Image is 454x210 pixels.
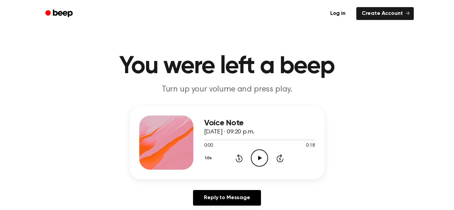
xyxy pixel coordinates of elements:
[306,142,315,149] span: 0:18
[97,84,357,95] p: Turn up your volume and press play.
[356,7,414,20] a: Create Account
[41,7,79,20] a: Beep
[204,152,214,164] button: 1.0x
[324,6,352,21] a: Log in
[204,119,315,128] h3: Voice Note
[204,142,213,149] span: 0:00
[193,190,261,206] a: Reply to Message
[54,54,400,79] h1: You were left a beep
[204,129,254,135] span: [DATE] · 09:20 p.m.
